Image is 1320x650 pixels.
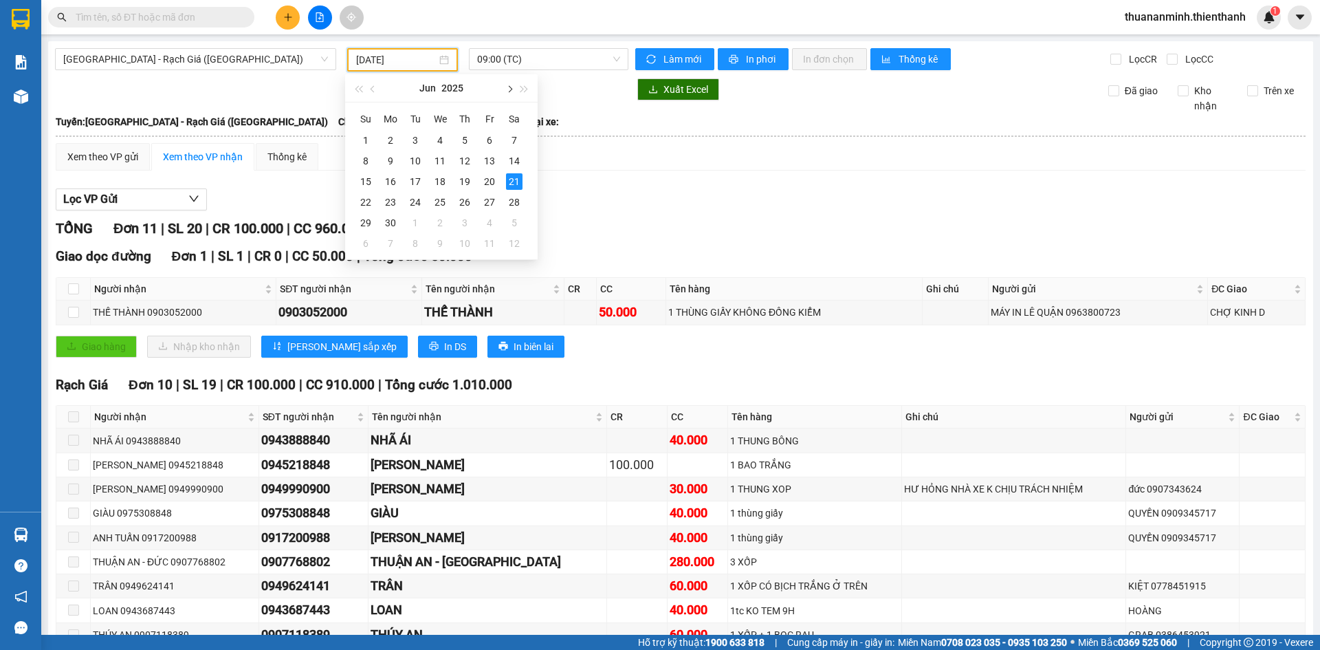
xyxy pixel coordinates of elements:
[368,501,607,526] td: GIÀU
[407,153,423,169] div: 10
[1288,6,1312,30] button: caret-down
[368,574,607,598] td: TRÂN
[1211,281,1291,296] span: ĐC Giao
[870,48,951,70] button: bar-chartThống kê
[1123,52,1159,67] span: Lọc CR
[424,303,562,322] div: THẾ THÀNH
[407,132,423,149] div: 3
[372,409,593,424] span: Tên người nhận
[93,578,256,594] div: TRÂN 0949624141
[357,235,374,252] div: 6
[259,453,368,477] td: 0945218848
[728,406,902,429] th: Tên hàng
[452,171,477,192] td: 2025-06-19
[487,336,564,358] button: printerIn biên lai
[718,48,789,70] button: printerIn phơi
[705,637,764,648] strong: 1900 633 818
[93,530,256,545] div: ANH TUẤN 0917200988
[294,220,364,237] span: CC 960.000
[648,85,658,96] span: download
[502,213,527,233] td: 2025-07-05
[730,457,899,473] div: 1 BAO TRẮNG
[729,54,740,65] span: printer
[113,220,157,237] span: Đơn 11
[129,377,173,393] span: Đơn 10
[506,194,522,210] div: 28
[432,194,448,210] div: 25
[775,635,777,650] span: |
[792,48,867,70] button: In đơn chọn
[368,453,607,477] td: NGỌC HẠNH
[263,409,354,424] span: SĐT người nhận
[564,278,597,301] th: CR
[168,220,202,237] span: SL 20
[670,479,725,499] div: 30.000
[315,12,324,22] span: file-add
[57,12,67,22] span: search
[63,191,118,208] span: Lọc VP Gửi
[1187,635,1189,650] span: |
[506,153,522,169] div: 14
[278,303,419,322] div: 0903052000
[498,341,508,352] span: printer
[247,248,251,264] span: |
[371,431,604,450] div: NHÃ ÁI
[506,215,522,231] div: 5
[637,78,719,100] button: downloadXuất Excel
[477,171,502,192] td: 2025-06-20
[93,457,256,473] div: [PERSON_NAME] 0945218848
[1078,635,1177,650] span: Miền Bắc
[176,377,179,393] span: |
[93,433,256,448] div: NHÃ ÁI 0943888840
[481,132,498,149] div: 6
[432,153,448,169] div: 11
[599,303,663,322] div: 50.000
[452,151,477,171] td: 2025-06-12
[881,54,893,65] span: bar-chart
[378,151,403,171] td: 2025-06-09
[456,235,473,252] div: 10
[403,151,428,171] td: 2025-06-10
[382,235,399,252] div: 7
[220,377,223,393] span: |
[787,635,894,650] span: Cung cấp máy in - giấy in:
[452,233,477,254] td: 2025-07-10
[1130,409,1225,424] span: Người gửi
[259,429,368,453] td: 0943888840
[382,132,399,149] div: 2
[371,600,604,620] div: LOAN
[481,194,498,210] div: 27
[663,52,703,67] span: Làm mới
[456,132,473,149] div: 5
[403,192,428,213] td: 2025-06-24
[481,235,498,252] div: 11
[730,627,899,642] div: 1 XỐP + 1 BỌC RAU
[1210,305,1303,320] div: CHỢ KINH D
[403,130,428,151] td: 2025-06-03
[1119,83,1163,98] span: Đã giao
[1244,638,1253,647] span: copyright
[432,215,448,231] div: 2
[746,52,778,67] span: In phơi
[385,377,512,393] span: Tổng cước 1.010.000
[308,6,332,30] button: file-add
[340,6,364,30] button: aim
[368,598,607,622] td: LOAN
[261,528,366,548] div: 0917200988
[428,233,452,254] td: 2025-07-09
[14,89,28,104] img: warehouse-icon
[502,192,527,213] td: 2025-06-28
[670,576,725,596] div: 60.000
[371,455,604,475] div: [PERSON_NAME]
[730,554,899,570] div: 3 XỐP
[259,598,368,622] td: 0943687443
[357,194,374,210] div: 22
[670,528,725,548] div: 40.000
[502,233,527,254] td: 2025-07-12
[378,233,403,254] td: 2025-07-07
[477,49,620,69] span: 09:00 (TC)
[432,132,448,149] div: 4
[353,108,378,130] th: Su
[941,637,1067,648] strong: 0708 023 035 - 0935 103 250
[432,235,448,252] div: 9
